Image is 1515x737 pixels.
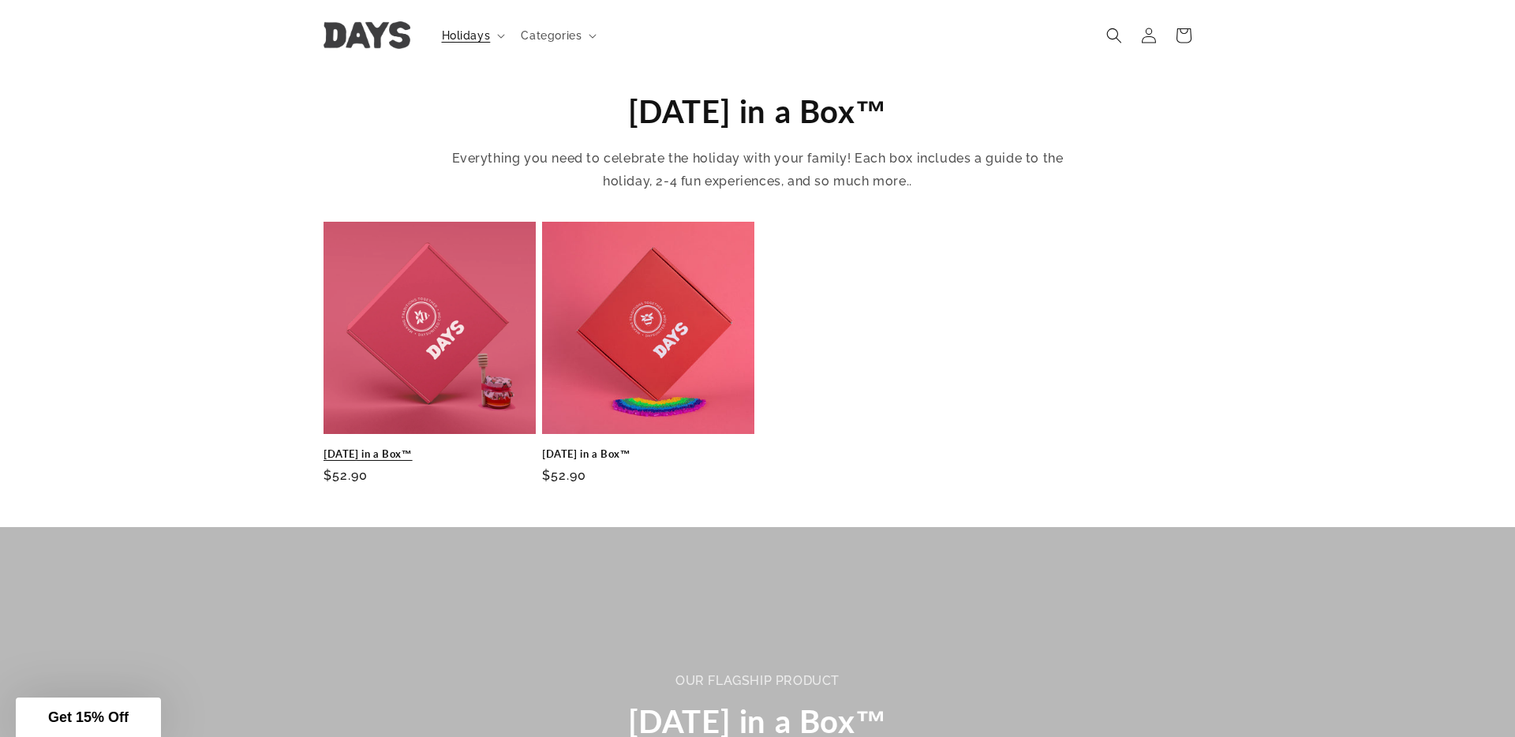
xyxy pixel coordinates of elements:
[558,670,957,693] div: Our flagship product
[521,28,582,43] span: Categories
[450,148,1065,193] p: Everything you need to celebrate the holiday with your family! Each box includes a guide to the h...
[432,19,512,52] summary: Holidays
[628,92,888,130] span: [DATE] in a Box™
[324,22,410,50] img: Days United
[324,222,1191,499] ul: Slider
[1097,18,1132,53] summary: Search
[324,447,536,461] a: [DATE] in a Box™
[542,447,754,461] a: [DATE] in a Box™
[16,698,161,737] div: Get 15% Off
[442,28,491,43] span: Holidays
[48,709,129,725] span: Get 15% Off
[511,19,603,52] summary: Categories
